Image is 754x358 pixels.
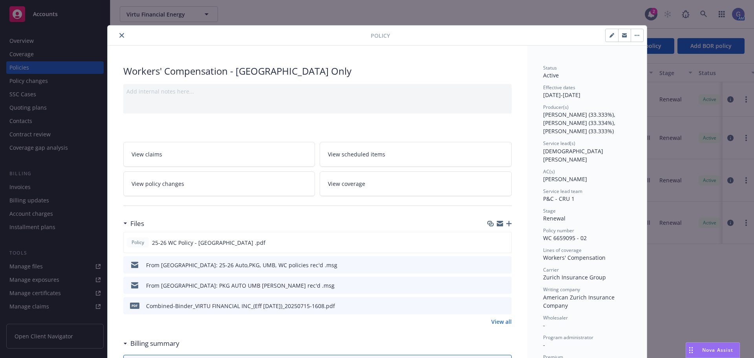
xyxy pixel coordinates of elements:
span: Service lead team [543,188,582,195]
a: View scheduled items [320,142,512,167]
button: download file [489,239,495,247]
span: Policy number [543,227,574,234]
div: From [GEOGRAPHIC_DATA]: 25-26 Auto,PKG, UMB, WC policies rec'd .msg [146,261,337,269]
span: Policy [371,31,390,40]
span: Workers' Compensation [543,254,606,261]
div: Billing summary [123,338,179,349]
span: Wholesaler [543,314,568,321]
span: Active [543,72,559,79]
span: View scheduled items [328,150,385,158]
span: AC(s) [543,168,555,175]
button: Nova Assist [686,342,740,358]
a: View policy changes [123,171,315,196]
span: WC 6659095 - 02 [543,234,587,242]
span: Carrier [543,266,559,273]
span: View policy changes [132,180,184,188]
div: Drag to move [686,343,696,358]
a: View claims [123,142,315,167]
span: Renewal [543,215,565,222]
span: Stage [543,207,556,214]
button: preview file [501,302,509,310]
span: View coverage [328,180,365,188]
span: View claims [132,150,162,158]
a: View all [491,318,512,326]
button: download file [489,302,495,310]
button: close [117,31,126,40]
span: [PERSON_NAME] (33.333%), [PERSON_NAME] (33.334%), [PERSON_NAME] (33.333%) [543,111,617,135]
div: Files [123,218,144,229]
span: [PERSON_NAME] [543,175,587,183]
span: Producer(s) [543,104,569,110]
span: American Zurich Insurance Company [543,294,616,309]
span: Service lead(s) [543,140,575,147]
span: pdf [130,303,139,308]
button: preview file [501,281,509,290]
div: From [GEOGRAPHIC_DATA]: PKG AUTO UMB [PERSON_NAME] rec'd .msg [146,281,335,290]
a: View coverage [320,171,512,196]
div: Workers' Compensation - [GEOGRAPHIC_DATA] Only [123,64,512,78]
span: Nova Assist [702,347,733,353]
h3: Files [130,218,144,229]
button: download file [489,261,495,269]
span: P&C - CRU 1 [543,195,575,202]
span: Effective dates [543,84,575,91]
span: - [543,341,545,349]
span: Policy [130,239,146,246]
h3: Billing summary [130,338,179,349]
button: download file [489,281,495,290]
span: Program administrator [543,334,593,341]
span: - [543,321,545,329]
span: Status [543,64,557,71]
span: Zurich Insurance Group [543,274,606,281]
span: Writing company [543,286,580,293]
span: Lines of coverage [543,247,582,253]
button: preview file [501,261,509,269]
button: preview file [501,239,508,247]
div: Combined-Binder_VIRTU FINANCIAL INC_(Eff [DATE])_20250715-1608.pdf [146,302,335,310]
div: Add internal notes here... [126,87,509,95]
div: [DATE] - [DATE] [543,84,631,99]
span: [DEMOGRAPHIC_DATA][PERSON_NAME] [543,147,603,163]
span: 25-26 WC Policy - [GEOGRAPHIC_DATA] .pdf [152,239,265,247]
